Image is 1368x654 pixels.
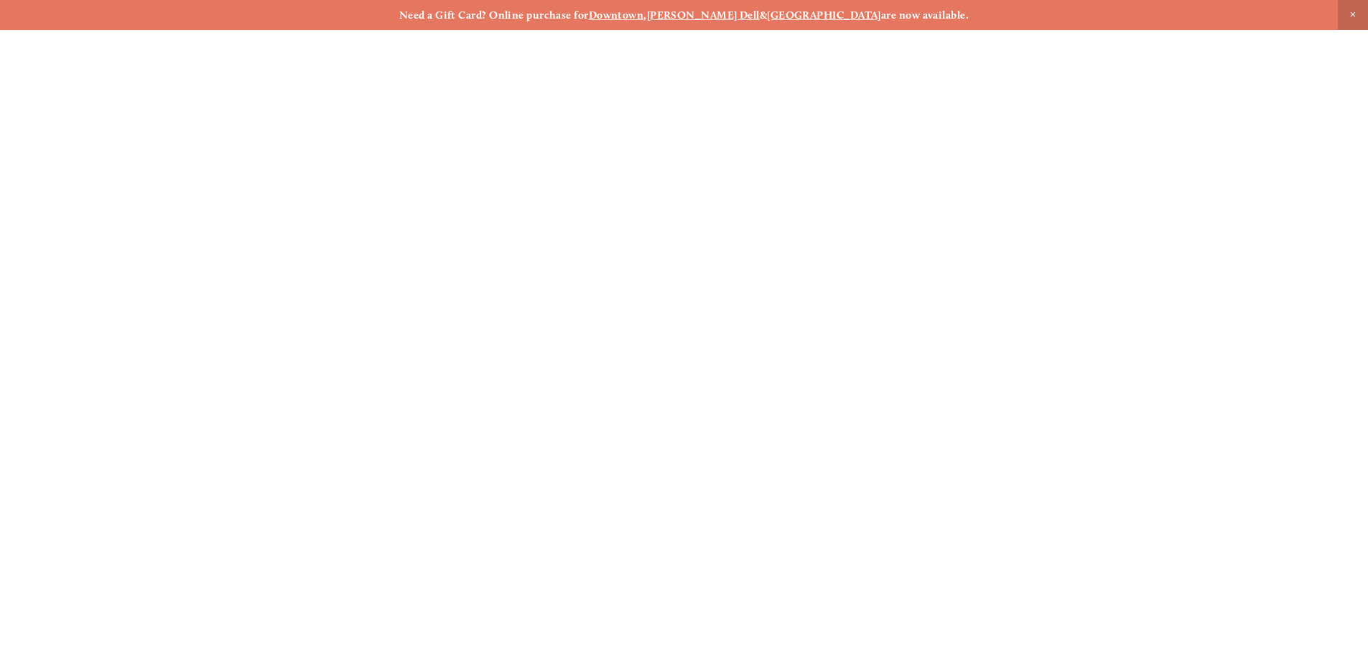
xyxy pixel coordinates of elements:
[760,9,767,22] strong: &
[647,9,760,22] a: [PERSON_NAME] Dell
[589,9,644,22] a: Downtown
[881,9,969,22] strong: are now available.
[643,9,646,22] strong: ,
[767,9,881,22] a: [GEOGRAPHIC_DATA]
[399,9,589,22] strong: Need a Gift Card? Online purchase for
